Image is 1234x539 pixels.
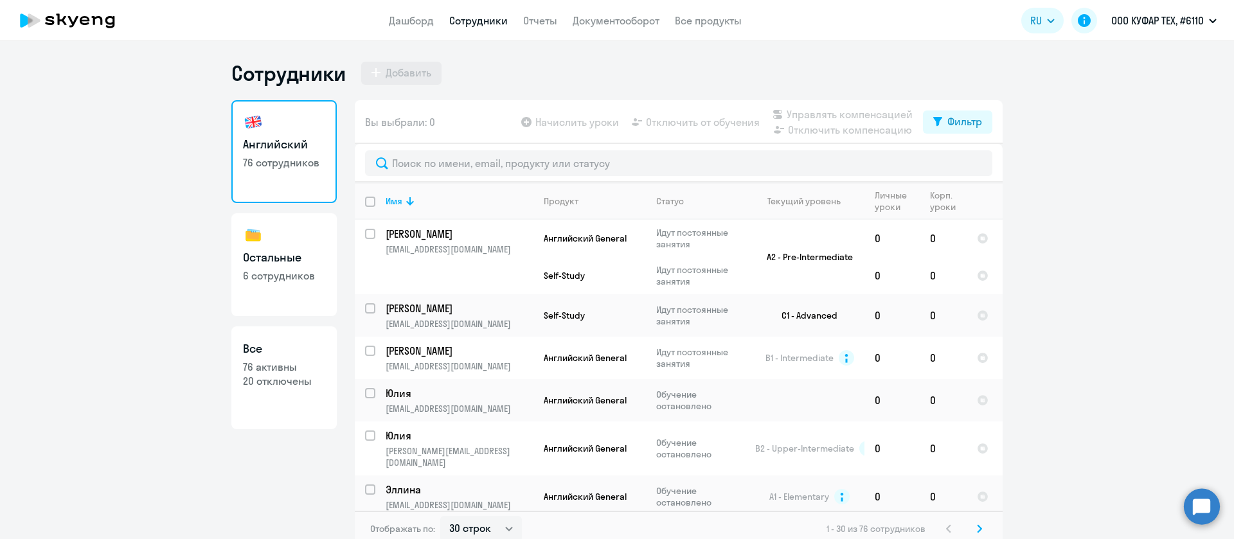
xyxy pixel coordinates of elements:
[361,62,442,85] button: Добавить
[386,301,533,315] a: [PERSON_NAME]
[656,304,744,327] p: Идут постоянные занятия
[243,225,264,245] img: others
[370,523,435,535] span: Отображать по:
[386,318,533,330] p: [EMAIL_ADDRESS][DOMAIN_NAME]
[243,360,325,374] p: 76 активны
[656,227,744,250] p: Идут постоянные занятия
[544,195,578,207] div: Продукт
[544,443,627,454] span: Английский General
[745,294,864,337] td: C1 - Advanced
[386,499,533,511] p: [EMAIL_ADDRESS][DOMAIN_NAME]
[231,100,337,203] a: Английский76 сотрудников
[1021,8,1064,33] button: RU
[243,249,325,266] h3: Остальные
[1030,13,1042,28] span: RU
[386,243,533,255] p: [EMAIL_ADDRESS][DOMAIN_NAME]
[656,389,744,412] p: Обучение остановлено
[231,213,337,316] a: Остальные6 сотрудников
[755,443,854,454] span: B2 - Upper-Intermediate
[544,233,627,244] span: Английский General
[386,386,533,400] a: Юлия
[386,429,533,443] a: Юлия
[386,360,533,372] p: [EMAIL_ADDRESS][DOMAIN_NAME]
[1111,13,1204,28] p: ООО КУФАР ТЕХ, #6110
[920,379,967,421] td: 0
[864,220,920,257] td: 0
[920,475,967,518] td: 0
[767,195,841,207] div: Текущий уровень
[864,294,920,337] td: 0
[386,445,533,468] p: [PERSON_NAME][EMAIL_ADDRESS][DOMAIN_NAME]
[386,482,531,497] p: Эллина
[827,523,925,535] span: 1 - 30 из 76 сотрудников
[864,257,920,294] td: 0
[656,485,744,508] p: Обучение остановлено
[386,65,431,80] div: Добавить
[656,195,684,207] div: Статус
[544,491,627,502] span: Английский General
[1105,5,1223,36] button: ООО КУФАР ТЕХ, #6110
[386,195,402,207] div: Имя
[920,337,967,379] td: 0
[544,310,585,321] span: Self-Study
[864,475,920,518] td: 0
[769,491,829,502] span: A1 - Elementary
[675,14,742,27] a: Все продукты
[920,220,967,257] td: 0
[243,340,325,357] h3: Все
[365,150,992,176] input: Поиск по имени, email, продукту или статусу
[544,394,627,406] span: Английский General
[656,264,744,287] p: Идут постоянные занятия
[449,14,508,27] a: Сотрудники
[765,352,834,364] span: B1 - Intermediate
[920,294,967,337] td: 0
[243,136,325,153] h3: Английский
[243,269,325,283] p: 6 сотрудников
[231,326,337,429] a: Все76 активны20 отключены
[930,190,966,213] div: Корп. уроки
[386,429,531,443] p: Юлия
[947,114,982,129] div: Фильтр
[231,60,346,86] h1: Сотрудники
[656,346,744,369] p: Идут постоянные занятия
[923,110,992,134] button: Фильтр
[389,14,434,27] a: Дашборд
[365,114,435,130] span: Вы выбрали: 0
[243,155,325,170] p: 76 сотрудников
[920,421,967,475] td: 0
[864,379,920,421] td: 0
[243,374,325,388] p: 20 отключены
[386,195,533,207] div: Имя
[745,220,864,294] td: A2 - Pre-Intermediate
[386,482,533,497] a: Эллина
[386,227,531,241] p: [PERSON_NAME]
[864,421,920,475] td: 0
[573,14,659,27] a: Документооборот
[386,344,531,358] p: [PERSON_NAME]
[920,257,967,294] td: 0
[386,386,531,400] p: Юлия
[523,14,557,27] a: Отчеты
[656,437,744,460] p: Обучение остановлено
[544,270,585,281] span: Self-Study
[755,195,864,207] div: Текущий уровень
[544,352,627,364] span: Английский General
[875,190,919,213] div: Личные уроки
[386,301,531,315] p: [PERSON_NAME]
[386,227,533,241] a: [PERSON_NAME]
[864,337,920,379] td: 0
[243,112,264,132] img: english
[386,403,533,414] p: [EMAIL_ADDRESS][DOMAIN_NAME]
[386,344,533,358] a: [PERSON_NAME]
